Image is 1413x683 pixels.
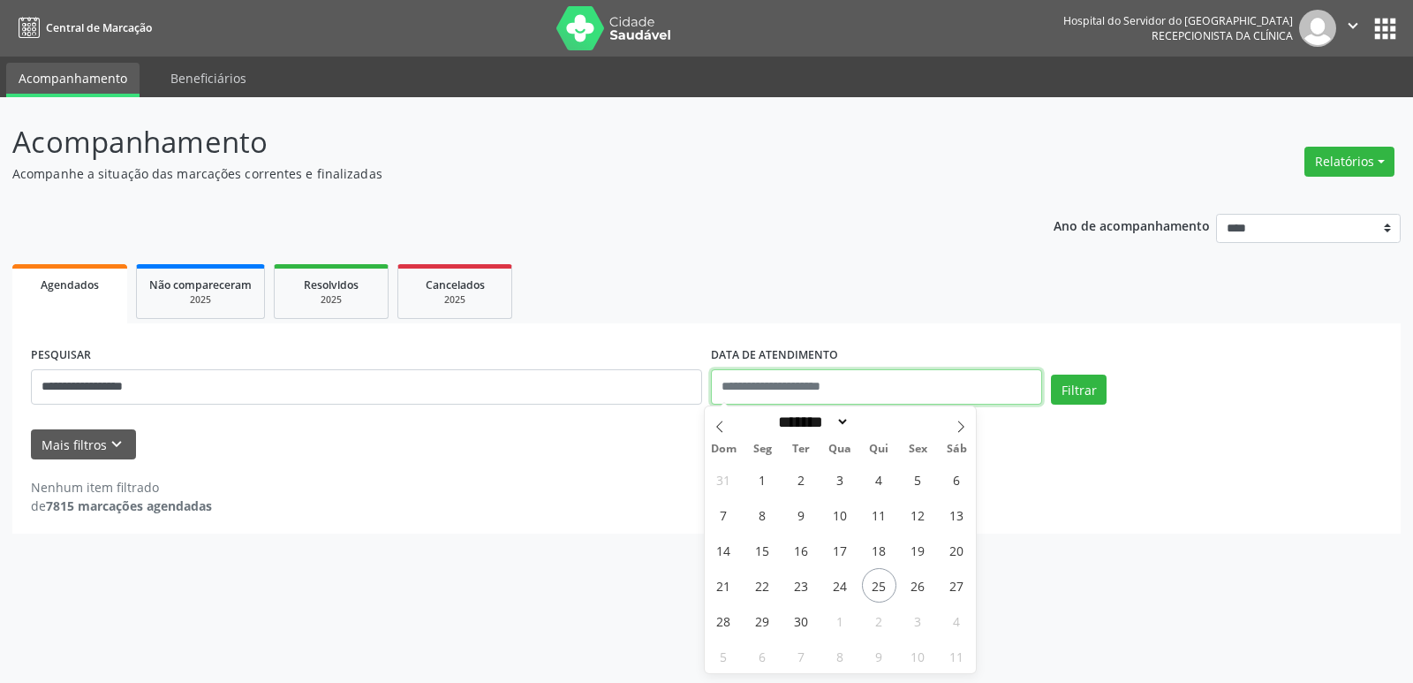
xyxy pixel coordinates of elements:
span: Setembro 2, 2025 [784,462,819,497]
span: Outubro 3, 2025 [901,603,935,638]
div: Hospital do Servidor do [GEOGRAPHIC_DATA] [1063,13,1293,28]
span: Setembro 17, 2025 [823,533,858,567]
div: 2025 [149,293,252,307]
span: Outubro 6, 2025 [745,639,780,673]
span: Outubro 9, 2025 [862,639,896,673]
span: Setembro 16, 2025 [784,533,819,567]
span: Setembro 7, 2025 [706,497,741,532]
span: Setembro 19, 2025 [901,533,935,567]
span: Setembro 3, 2025 [823,462,858,497]
a: Central de Marcação [12,13,152,42]
div: Nenhum item filtrado [31,478,212,497]
p: Acompanhe a situação das marcações correntes e finalizadas [12,164,984,183]
span: Setembro 6, 2025 [940,462,974,497]
span: Agendados [41,277,99,292]
span: Qua [820,444,859,455]
button:  [1336,10,1370,47]
span: Setembro 21, 2025 [706,568,741,603]
span: Seg [743,444,782,455]
span: Outubro 2, 2025 [862,603,896,638]
span: Outubro 5, 2025 [706,639,741,673]
span: Setembro 18, 2025 [862,533,896,567]
span: Setembro 23, 2025 [784,568,819,603]
span: Qui [859,444,898,455]
span: Setembro 12, 2025 [901,497,935,532]
span: Setembro 25, 2025 [862,568,896,603]
span: Outubro 8, 2025 [823,639,858,673]
span: Setembro 30, 2025 [784,603,819,638]
span: Setembro 20, 2025 [940,533,974,567]
span: Setembro 8, 2025 [745,497,780,532]
span: Setembro 22, 2025 [745,568,780,603]
span: Recepcionista da clínica [1152,28,1293,43]
div: de [31,497,212,515]
span: Setembro 28, 2025 [706,603,741,638]
a: Acompanhamento [6,63,140,97]
i: keyboard_arrow_down [107,435,126,454]
button: Relatórios [1304,147,1394,177]
span: Setembro 9, 2025 [784,497,819,532]
label: PESQUISAR [31,342,91,369]
input: Year [850,413,908,431]
button: Filtrar [1051,375,1107,405]
span: Dom [705,444,744,455]
span: Setembro 13, 2025 [940,497,974,532]
span: Central de Marcação [46,20,152,35]
span: Resolvidos [304,277,359,292]
span: Setembro 26, 2025 [901,568,935,603]
span: Outubro 4, 2025 [940,603,974,638]
span: Setembro 10, 2025 [823,497,858,532]
span: Setembro 4, 2025 [862,462,896,497]
span: Ter [782,444,820,455]
strong: 7815 marcações agendadas [46,497,212,514]
label: DATA DE ATENDIMENTO [711,342,838,369]
span: Sex [898,444,937,455]
span: Sáb [937,444,976,455]
span: Não compareceram [149,277,252,292]
span: Outubro 11, 2025 [940,639,974,673]
span: Setembro 15, 2025 [745,533,780,567]
span: Setembro 24, 2025 [823,568,858,603]
span: Outubro 1, 2025 [823,603,858,638]
p: Ano de acompanhamento [1054,214,1210,236]
img: img [1299,10,1336,47]
a: Beneficiários [158,63,259,94]
span: Cancelados [426,277,485,292]
span: Setembro 5, 2025 [901,462,935,497]
span: Setembro 1, 2025 [745,462,780,497]
button: Mais filtroskeyboard_arrow_down [31,429,136,460]
span: Setembro 29, 2025 [745,603,780,638]
p: Acompanhamento [12,120,984,164]
button: apps [1370,13,1401,44]
i:  [1343,16,1363,35]
span: Setembro 11, 2025 [862,497,896,532]
span: Setembro 27, 2025 [940,568,974,603]
div: 2025 [411,293,499,307]
select: Month [773,413,850,431]
span: Setembro 14, 2025 [706,533,741,567]
span: Outubro 7, 2025 [784,639,819,673]
div: 2025 [287,293,375,307]
span: Outubro 10, 2025 [901,639,935,673]
span: Agosto 31, 2025 [706,462,741,497]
